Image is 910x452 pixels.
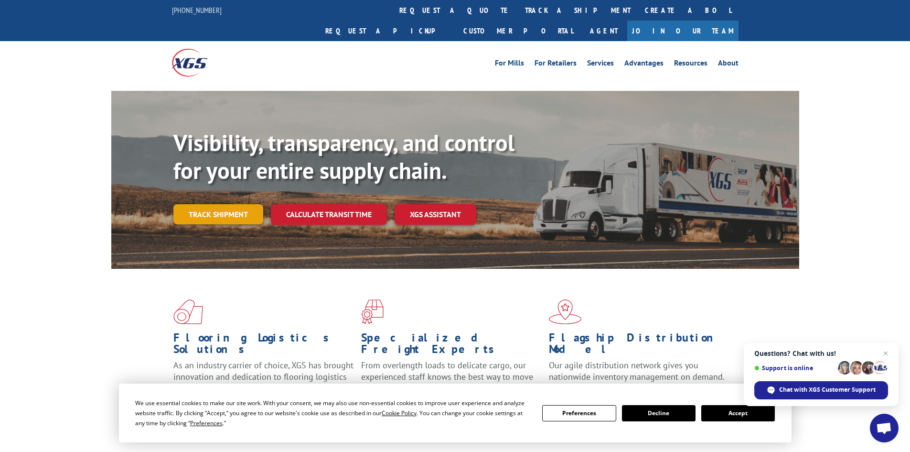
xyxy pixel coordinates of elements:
a: About [718,59,739,70]
img: xgs-icon-focused-on-flooring-red [361,299,384,324]
p: From overlength loads to delicate cargo, our experienced staff knows the best way to move your fr... [361,360,542,402]
span: As an industry carrier of choice, XGS has brought innovation and dedication to flooring logistics... [173,360,353,394]
div: Open chat [870,414,899,442]
img: xgs-icon-flagship-distribution-model-red [549,299,582,324]
b: Visibility, transparency, and control for your entire supply chain. [173,128,514,185]
a: For Mills [495,59,524,70]
a: Join Our Team [627,21,739,41]
button: Decline [622,405,696,421]
h1: Specialized Freight Experts [361,332,542,360]
img: xgs-icon-total-supply-chain-intelligence-red [173,299,203,324]
a: Track shipment [173,204,263,224]
a: Resources [674,59,707,70]
div: Chat with XGS Customer Support [754,381,888,399]
a: [PHONE_NUMBER] [172,5,222,15]
a: Calculate transit time [271,204,387,225]
div: We use essential cookies to make our site work. With your consent, we may also use non-essential ... [135,398,531,428]
span: Chat with XGS Customer Support [779,386,876,394]
button: Preferences [542,405,616,421]
span: Preferences [190,419,223,427]
a: Customer Portal [456,21,580,41]
a: XGS ASSISTANT [395,204,476,225]
a: For Retailers [535,59,577,70]
span: Support is online [754,364,835,372]
h1: Flooring Logistics Solutions [173,332,354,360]
button: Accept [701,405,775,421]
h1: Flagship Distribution Model [549,332,729,360]
a: Services [587,59,614,70]
a: Request a pickup [318,21,456,41]
span: Questions? Chat with us! [754,350,888,357]
span: Close chat [880,348,891,359]
span: Our agile distribution network gives you nationwide inventory management on demand. [549,360,725,382]
a: Agent [580,21,627,41]
a: Advantages [624,59,664,70]
div: Cookie Consent Prompt [119,384,792,442]
span: Cookie Policy [382,409,417,417]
